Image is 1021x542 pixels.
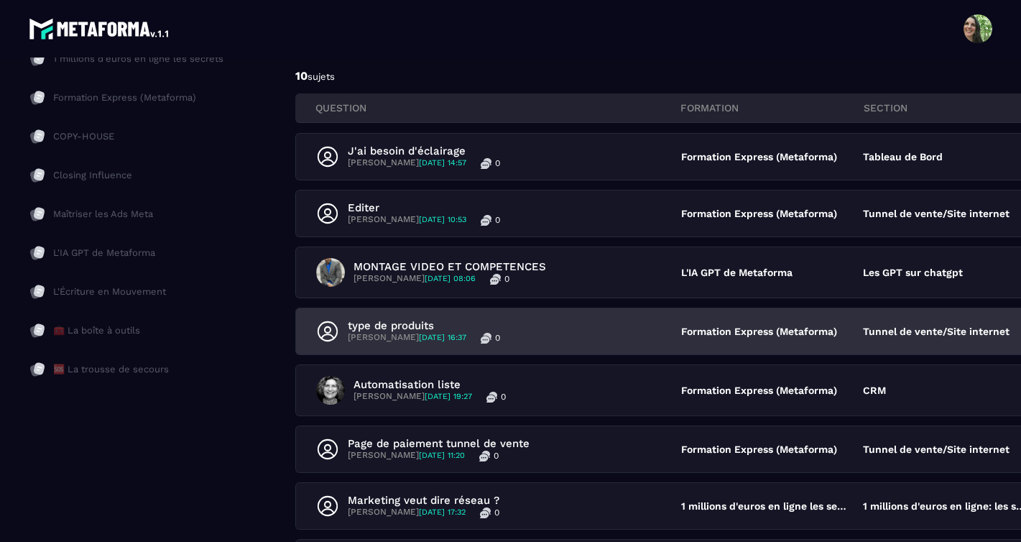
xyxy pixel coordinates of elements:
[681,267,849,278] p: L'IA GPT de Metaforma
[495,214,500,226] p: 0
[348,319,500,332] p: type de produits
[53,130,114,143] p: COPY-HOUSE
[863,444,1010,455] p: Tunnel de vente/Site internet
[29,167,46,184] img: formation-icon-inac.db86bb20.svg
[681,326,849,337] p: Formation Express (Metaforma)
[681,500,849,512] p: 1 millions d'euros en ligne les secrets
[425,392,472,401] span: [DATE] 19:27
[29,283,46,300] img: formation-icon-inac.db86bb20.svg
[29,50,46,68] img: formation-icon-inac.db86bb20.svg
[495,157,500,169] p: 0
[53,91,196,104] p: Formation Express (Metaforma)
[348,144,500,157] p: J'ai besoin d'éclairage
[419,215,466,224] span: [DATE] 10:53
[53,324,140,337] p: 🧰 La boîte à outils
[348,450,465,461] p: [PERSON_NAME]
[29,14,171,43] img: logo
[348,494,499,507] p: Marketing veut dire réseau ?
[53,285,166,298] p: L'Écriture en Mouvement
[494,450,499,461] p: 0
[419,158,466,167] span: [DATE] 14:57
[494,507,499,518] p: 0
[348,437,530,450] p: Page de paiement tunnel de vente
[354,378,506,391] p: Automatisation liste
[504,273,509,285] p: 0
[29,322,46,339] img: formation-icon-inac.db86bb20.svg
[681,385,849,396] p: Formation Express (Metaforma)
[29,206,46,223] img: formation-icon-inac.db86bb20.svg
[53,363,169,376] p: 🆘 La trousse de secours
[348,201,500,214] p: Editer
[53,169,132,182] p: Closing Influence
[863,208,1010,219] p: Tunnel de vente/Site internet
[681,208,849,219] p: Formation Express (Metaforma)
[29,89,46,106] img: formation-icon-inac.db86bb20.svg
[29,361,46,378] img: formation-icon-inac.db86bb20.svg
[354,260,546,273] p: MONTAGE VIDEO ET COMPETENCES
[308,71,335,82] span: sujets
[419,451,465,460] span: [DATE] 11:20
[863,385,886,396] p: CRM
[315,101,680,114] p: QUESTION
[680,101,863,114] p: FORMATION
[348,214,466,226] p: [PERSON_NAME]
[348,157,466,169] p: [PERSON_NAME]
[863,267,963,278] p: Les GPT sur chatgpt
[348,507,466,518] p: [PERSON_NAME]
[354,391,472,403] p: [PERSON_NAME]
[681,151,849,162] p: Formation Express (Metaforma)
[501,391,506,403] p: 0
[53,247,155,259] p: L'IA GPT de Metaforma
[53,208,153,221] p: Maîtriser les Ads Meta
[53,52,223,65] p: 1 millions d'euros en ligne les secrets
[425,274,476,283] span: [DATE] 08:06
[863,326,1010,337] p: Tunnel de vente/Site internet
[863,151,943,162] p: Tableau de Bord
[29,244,46,262] img: formation-icon-inac.db86bb20.svg
[348,332,466,344] p: [PERSON_NAME]
[419,507,466,517] span: [DATE] 17:32
[681,444,849,455] p: Formation Express (Metaforma)
[419,333,466,342] span: [DATE] 16:37
[354,273,476,285] p: [PERSON_NAME]
[495,332,500,344] p: 0
[29,128,46,145] img: formation-icon-inac.db86bb20.svg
